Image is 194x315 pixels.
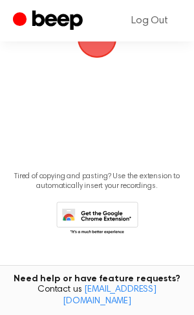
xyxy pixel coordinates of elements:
[10,172,184,191] p: Tired of copying and pasting? Use the extension to automatically insert your recordings.
[8,285,186,307] span: Contact us
[118,5,181,36] a: Log Out
[13,8,86,34] a: Beep
[78,19,116,58] button: Beep Logo
[63,285,156,306] a: [EMAIL_ADDRESS][DOMAIN_NAME]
